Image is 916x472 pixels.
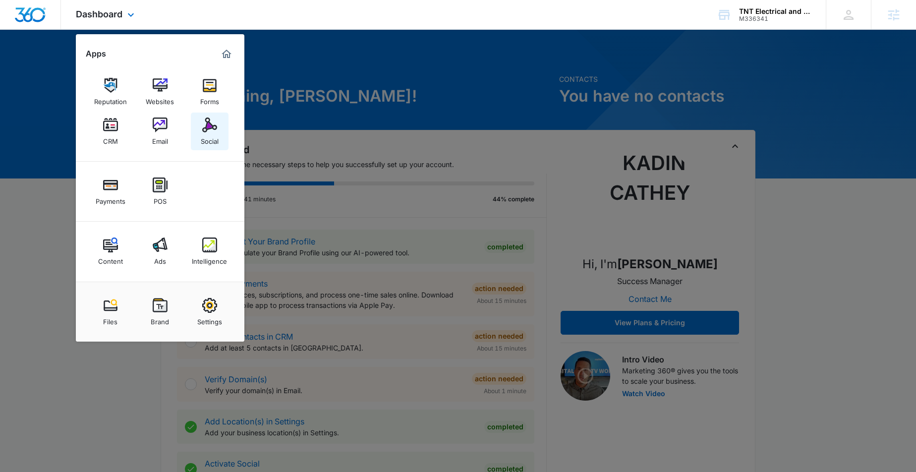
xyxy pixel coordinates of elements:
div: Content [98,252,123,265]
div: Social [201,132,219,145]
img: logo_orange.svg [16,16,24,24]
div: Domain: [DOMAIN_NAME] [26,26,109,34]
a: Brand [141,293,179,331]
div: Files [103,313,117,326]
a: Payments [92,173,129,210]
a: Settings [191,293,229,331]
div: Websites [146,93,174,106]
img: tab_keywords_by_traffic_grey.svg [99,58,107,65]
div: v 4.0.25 [28,16,49,24]
div: Reputation [94,93,127,106]
a: Social [191,113,229,150]
div: Forms [200,93,219,106]
div: Keywords by Traffic [110,59,167,65]
a: Ads [141,233,179,270]
h2: Apps [86,49,106,59]
a: CRM [92,113,129,150]
div: Intelligence [192,252,227,265]
div: POS [154,192,167,205]
div: Payments [96,192,125,205]
a: Reputation [92,73,129,111]
div: CRM [103,132,118,145]
div: account id [739,15,811,22]
a: Files [92,293,129,331]
div: Ads [154,252,166,265]
div: Domain Overview [38,59,89,65]
div: Brand [151,313,169,326]
a: Intelligence [191,233,229,270]
div: Settings [197,313,222,326]
a: Websites [141,73,179,111]
a: Marketing 360® Dashboard [219,46,234,62]
div: Email [152,132,168,145]
img: tab_domain_overview_orange.svg [27,58,35,65]
img: website_grey.svg [16,26,24,34]
a: Email [141,113,179,150]
a: Content [92,233,129,270]
div: account name [739,7,811,15]
a: POS [141,173,179,210]
a: Forms [191,73,229,111]
span: Dashboard [76,9,122,19]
